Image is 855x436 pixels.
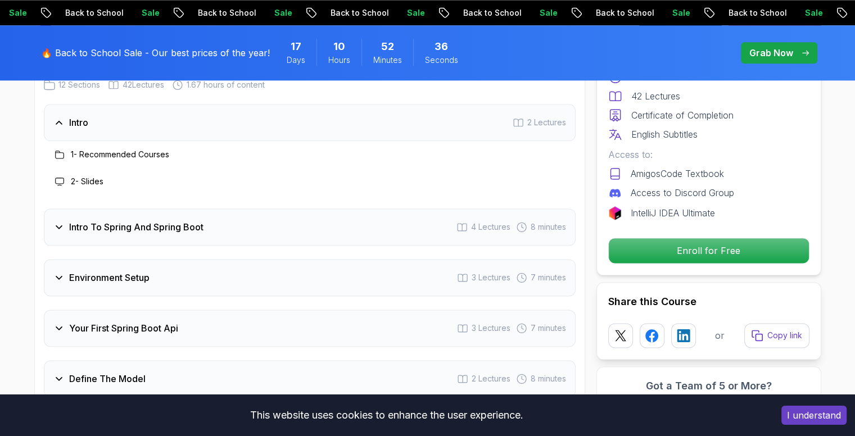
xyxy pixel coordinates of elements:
p: Back to School [714,7,790,19]
span: 2 Lectures [472,373,510,384]
span: Days [287,54,305,66]
img: jetbrains logo [608,206,622,220]
p: Copy link [767,330,802,341]
p: Sale [525,7,561,19]
span: 17 Days [291,39,301,54]
h3: 2 - Slides [71,176,103,187]
span: 3 Lectures [472,323,510,334]
span: 2 Lectures [527,117,566,128]
p: IntelliJ IDEA Ultimate [631,206,715,220]
span: 10 Hours [333,39,345,54]
p: Sale [260,7,296,19]
span: Hours [328,54,350,66]
h3: Intro [69,116,88,129]
p: or [715,329,725,342]
p: Grab Now [749,46,793,60]
button: Intro To Spring And Spring Boot4 Lectures 8 minutes [44,208,576,246]
h3: 1 - Recommended Courses [71,149,169,160]
p: Sale [658,7,694,19]
p: English Subtitles [631,128,698,141]
span: Minutes [373,54,402,66]
p: Back to School [449,7,525,19]
span: 12 Sections [58,79,100,90]
button: Intro2 Lectures [44,104,576,141]
div: This website uses cookies to enhance the user experience. [8,403,764,428]
h3: Environment Setup [69,271,150,284]
p: Back to School [581,7,658,19]
h3: Define The Model [69,372,146,385]
span: 8 minutes [531,373,566,384]
button: Your First Spring Boot Api3 Lectures 7 minutes [44,310,576,347]
p: 🔥 Back to School Sale - Our best prices of the year! [41,46,270,60]
p: Sale [127,7,163,19]
span: 36 Seconds [435,39,448,54]
p: Enroll for Free [609,238,809,263]
p: Back to School [183,7,260,19]
span: 7 minutes [531,323,566,334]
span: 7 minutes [531,272,566,283]
span: 8 minutes [531,221,566,233]
span: 52 Minutes [381,39,394,54]
h3: Intro To Spring And Spring Boot [69,220,203,234]
span: Seconds [425,54,458,66]
button: Enroll for Free [608,238,809,264]
h3: Your First Spring Boot Api [69,321,178,335]
button: Accept cookies [781,406,847,425]
p: Access to: [608,148,809,161]
p: 42 Lectures [631,89,680,103]
button: Copy link [744,323,809,348]
p: Back to School [316,7,392,19]
h3: Got a Team of 5 or More? [608,378,809,394]
h2: Share this Course [608,294,809,310]
p: Certificate of Completion [631,108,734,122]
p: Back to School [51,7,127,19]
p: Sale [790,7,826,19]
span: 1.67 hours of content [187,79,265,90]
button: Define The Model2 Lectures 8 minutes [44,360,576,397]
p: Access to Discord Group [631,186,734,199]
button: Environment Setup3 Lectures 7 minutes [44,259,576,296]
span: 42 Lectures [123,79,164,90]
span: 4 Lectures [471,221,510,233]
span: 3 Lectures [472,272,510,283]
p: AmigosCode Textbook [631,167,724,180]
p: Sale [392,7,428,19]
